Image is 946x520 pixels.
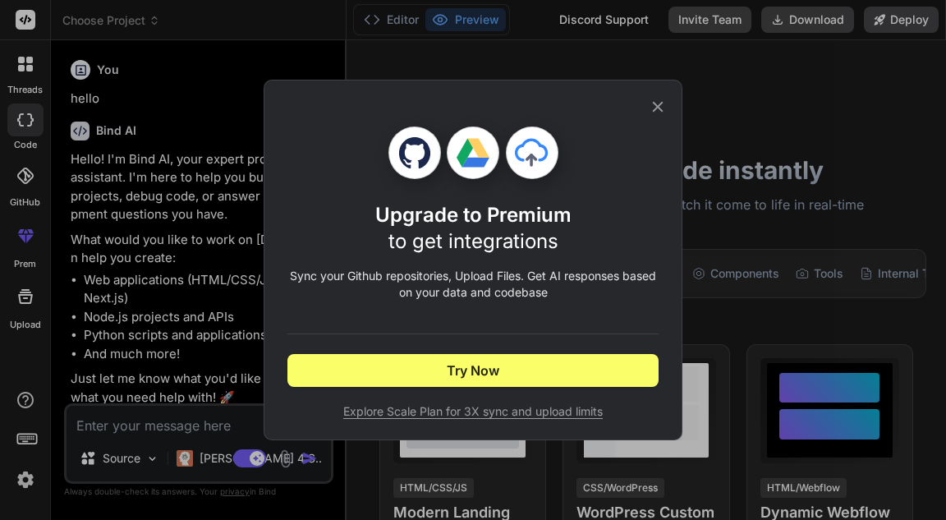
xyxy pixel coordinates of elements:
[388,229,558,253] span: to get integrations
[375,202,572,255] h1: Upgrade to Premium
[287,268,659,301] p: Sync your Github repositories, Upload Files. Get AI responses based on your data and codebase
[447,361,499,380] span: Try Now
[287,354,659,387] button: Try Now
[287,403,659,420] span: Explore Scale Plan for 3X sync and upload limits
